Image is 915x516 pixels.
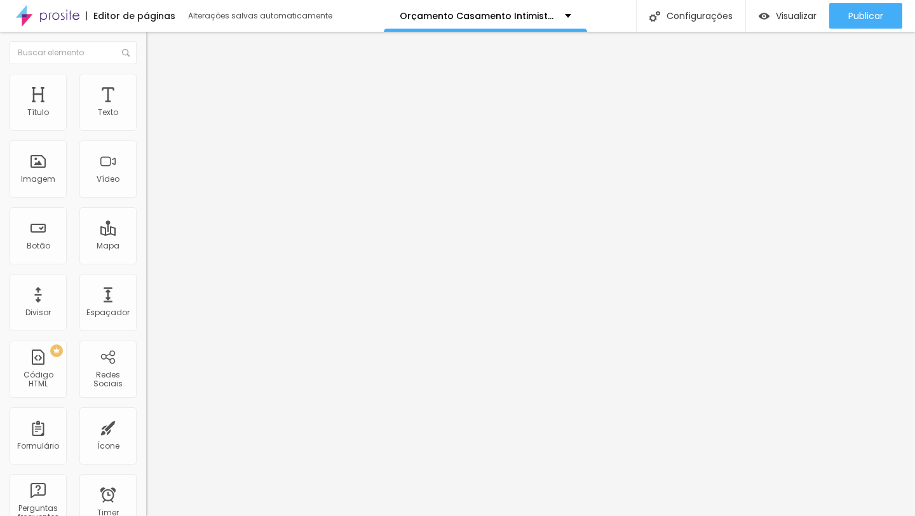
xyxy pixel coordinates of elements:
div: Botão [27,241,50,250]
button: Publicar [829,3,902,29]
iframe: Editor [146,32,915,516]
img: view-1.svg [759,11,769,22]
p: Orçamento Casamento Intimista [DATE] - [DATE] [400,11,555,20]
div: Código HTML [13,370,63,389]
div: Ícone [97,442,119,451]
div: Imagem [21,175,55,184]
div: Formulário [17,442,59,451]
div: Título [27,108,49,117]
span: Publicar [848,11,883,21]
div: Mapa [97,241,119,250]
div: Texto [98,108,118,117]
button: Visualizar [746,3,829,29]
div: Divisor [25,308,51,317]
img: Icone [649,11,660,22]
div: Espaçador [86,308,130,317]
span: Visualizar [776,11,817,21]
div: Alterações salvas automaticamente [188,12,334,20]
img: Icone [122,49,130,57]
div: Vídeo [97,175,119,184]
input: Buscar elemento [10,41,137,64]
div: Redes Sociais [83,370,133,389]
div: Editor de páginas [86,11,175,20]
